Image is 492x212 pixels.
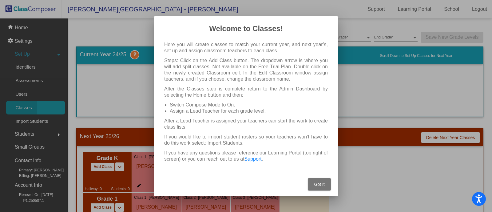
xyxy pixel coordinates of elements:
p: Steps: Click on the Add Class button. The dropdown arrow is where you will add split classes. Not... [164,58,328,82]
p: If you have any questions please reference our Learning Portal (top right of screen) or you can r... [164,150,328,162]
p: After the Classes step is complete return to the Admin Dashboard by selecting the Home button and... [164,86,328,98]
li: Switch Compose Mode to On. [170,102,328,108]
p: After a Lead Teacher is assigned your teachers can start the work to create class lists. [164,118,328,130]
li: Assign a Lead Teacher for each grade level. [170,108,328,114]
p: If you would like to import student rosters so your teachers won’t have to do this work select: I... [164,134,328,146]
h2: Welcome to Classes! [161,24,331,34]
span: Got It [314,182,324,187]
p: Here you will create classes to match your current year, and next year’s, set up and assign class... [164,42,328,54]
button: Got It [308,178,331,190]
a: Support [244,156,262,162]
